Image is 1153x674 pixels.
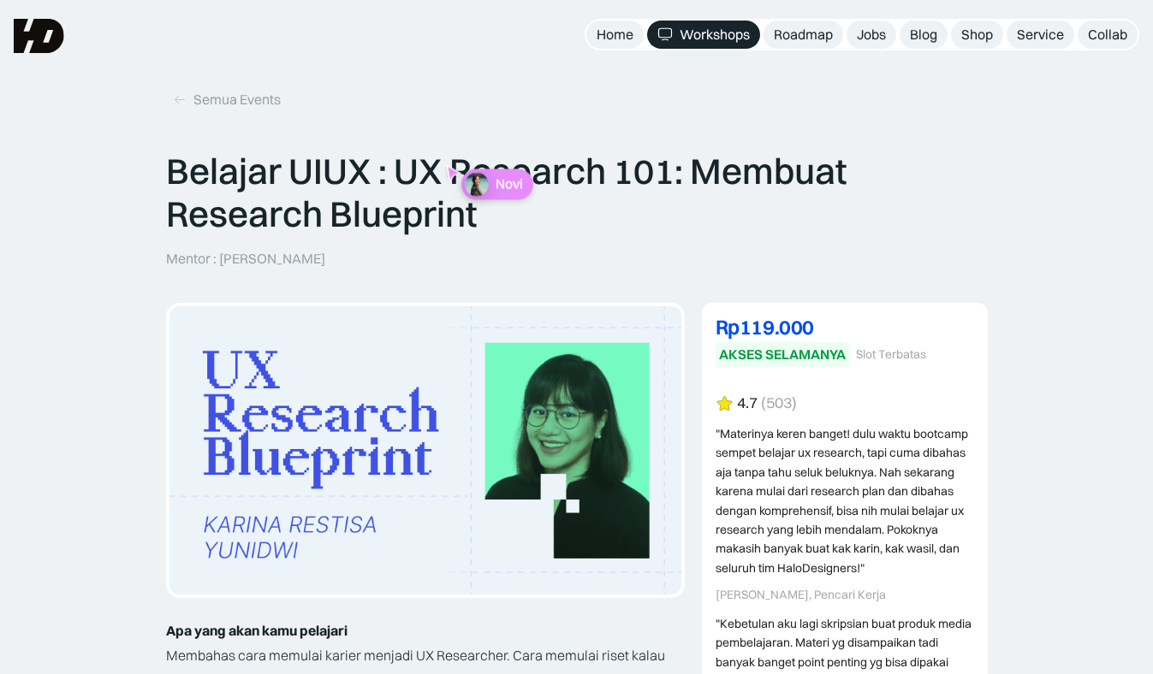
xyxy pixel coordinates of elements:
a: Shop [951,21,1003,49]
a: Service [1007,21,1074,49]
div: Rp119.000 [716,316,974,337]
div: Jobs [857,26,886,44]
p: Mentor : [PERSON_NAME] [166,250,325,268]
a: Workshops [647,21,760,49]
div: Shop [961,26,993,44]
a: Collab [1078,21,1138,49]
div: 4.7 [737,394,758,412]
div: [PERSON_NAME], Pencari Kerja [716,588,974,602]
div: Service [1017,26,1064,44]
a: Roadmap [764,21,843,49]
a: Blog [900,21,948,49]
a: Jobs [847,21,896,49]
a: Semua Events [166,86,288,114]
div: Slot Terbatas [856,347,926,362]
div: Semua Events [193,91,281,109]
div: "Materinya keren banget! dulu waktu bootcamp sempet belajar ux research, tapi cuma dibahas aja ta... [716,424,974,577]
div: Blog [910,26,937,44]
div: Workshops [680,26,750,44]
a: Home [586,21,644,49]
div: Collab [1088,26,1127,44]
div: Home [597,26,633,44]
div: Roadmap [774,26,833,44]
div: (503) [761,394,797,412]
strong: Apa yang akan kamu pelajari [166,622,348,639]
div: AKSES SELAMANYA [719,346,846,364]
p: Novi [495,176,522,192]
p: Belajar UIUX : UX Research 101: Membuat Research Blueprint [166,150,988,236]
